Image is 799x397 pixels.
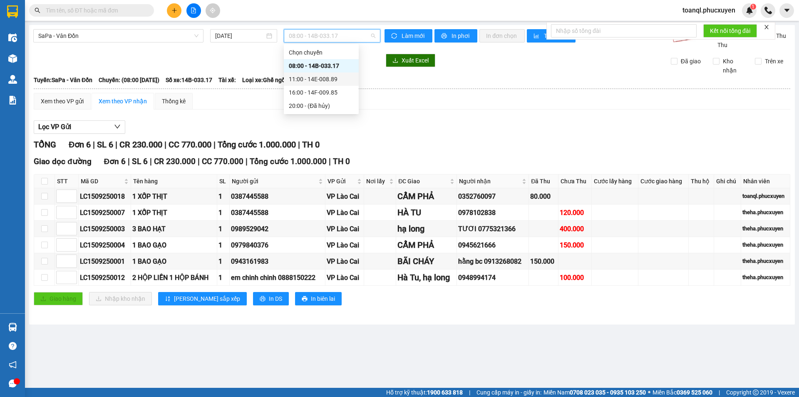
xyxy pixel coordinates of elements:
[231,256,324,267] div: 0943161983
[385,29,432,42] button: syncLàm mới
[79,270,131,286] td: LC1509250012
[325,270,364,286] td: VP Lào Cai
[392,57,398,64] span: download
[653,388,712,397] span: Miền Bắc
[289,48,354,57] div: Chọn chuyến
[638,175,689,188] th: Cước giao hàng
[132,224,216,234] div: 3 BAO HẠT
[458,272,528,283] div: 0948994174
[677,389,712,396] strong: 0369 525 060
[459,177,521,186] span: Người nhận
[753,390,759,395] span: copyright
[560,272,590,283] div: 100.000
[4,24,84,54] span: Gửi hàng [GEOGRAPHIC_DATA]: Hotline:
[719,388,720,397] span: |
[527,29,576,42] button: bar-chartThống kê
[79,237,131,253] td: LC1509250004
[132,157,148,166] span: SL 6
[210,7,216,13] span: aim
[742,208,789,217] div: theha.phucxuyen
[333,157,350,166] span: TH 0
[592,175,638,188] th: Cước lấy hàng
[469,388,470,397] span: |
[764,24,769,30] span: close
[783,7,791,14] span: caret-down
[648,391,650,394] span: ⚪️
[114,123,121,130] span: down
[34,140,56,150] span: TỔNG
[79,188,131,205] td: LC1509250018
[38,122,71,132] span: Lọc VP Gửi
[543,388,646,397] span: Miền Nam
[327,240,362,250] div: VP Lào Cai
[458,207,528,218] div: 0978102838
[397,255,455,268] div: BÃI CHÁY
[533,33,541,40] span: bar-chart
[269,294,282,303] span: In DS
[328,177,355,186] span: VP Gửi
[325,205,364,221] td: VP Lào Cai
[213,140,216,150] span: |
[198,157,200,166] span: |
[386,388,463,397] span: Hỗ trợ kỹ thuật:
[302,296,308,302] span: printer
[80,191,129,202] div: LC1509250018
[434,29,477,42] button: printerIn phơi
[441,33,448,40] span: printer
[167,3,181,18] button: plus
[79,253,131,270] td: LC1509250001
[119,140,162,150] span: CR 230.000
[452,31,471,40] span: In phơi
[79,221,131,237] td: LC1509250003
[217,175,230,188] th: SL
[720,57,749,75] span: Kho nhận
[329,157,331,166] span: |
[742,241,789,249] div: theha.phucxuyen
[397,222,455,235] div: hạ long
[742,225,789,233] div: theha.phucxuyen
[558,175,592,188] th: Chưa Thu
[9,361,17,369] span: notification
[246,157,248,166] span: |
[8,323,17,332] img: warehouse-icon
[458,224,528,234] div: TƯƠI 0775321366
[397,206,455,219] div: HÀ TU
[218,240,228,250] div: 1
[402,31,426,40] span: Làm mới
[570,389,646,396] strong: 0708 023 035 - 0935 103 250
[289,101,354,110] div: 20:00 - (Đã hủy)
[458,191,528,202] div: 0352760097
[34,157,92,166] span: Giao dọc đường
[742,273,789,282] div: theha.phucxuyen
[93,140,95,150] span: |
[131,175,218,188] th: Tên hàng
[218,140,296,150] span: Tổng cước 1.000.000
[551,24,697,37] input: Nhập số tổng đài
[99,97,147,106] div: Xem theo VP nhận
[746,7,753,14] img: icon-new-feature
[9,342,17,350] span: question-circle
[215,31,265,40] input: 15/09/2025
[41,97,84,106] div: Xem theo VP gửi
[206,3,220,18] button: aim
[391,33,398,40] span: sync
[750,4,756,10] sup: 1
[231,191,324,202] div: 0387445588
[530,191,557,202] div: 80.000
[530,256,557,267] div: 150.000
[8,33,17,42] img: warehouse-icon
[218,272,228,283] div: 1
[132,240,216,250] div: 1 BAO GẠO
[81,177,122,186] span: Mã GD
[741,175,790,188] th: Nhân viên
[764,7,772,14] img: phone-icon
[218,256,228,267] div: 1
[397,271,455,284] div: Hà Tu, hạ long
[295,292,342,305] button: printerIn biên lai
[703,24,757,37] button: Kết nối tổng đài
[46,6,144,15] input: Tìm tên, số ĐT hoặc mã đơn
[714,175,741,188] th: Ghi chú
[327,256,362,267] div: VP Lào Cai
[218,191,228,202] div: 1
[742,192,789,200] div: toanql.phucxuyen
